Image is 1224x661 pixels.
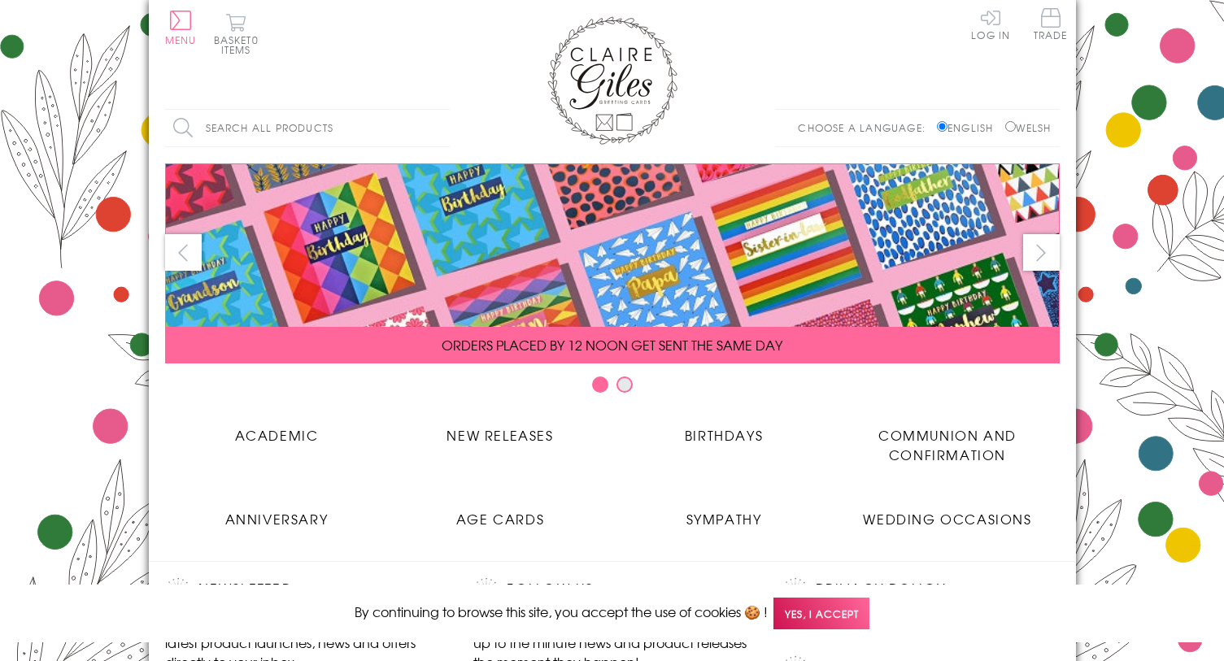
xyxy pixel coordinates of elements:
[612,413,836,445] a: Birthdays
[165,33,197,47] span: Menu
[685,425,763,445] span: Birthdays
[798,120,934,135] p: Choose a language:
[937,120,1001,135] label: English
[389,497,612,528] a: Age Cards
[165,578,442,602] h2: Newsletter
[971,8,1010,40] a: Log In
[612,497,836,528] a: Sympathy
[389,413,612,445] a: New Releases
[836,413,1060,464] a: Communion and Confirmation
[235,425,319,445] span: Academic
[442,335,782,354] span: ORDERS PLACED BY 12 NOON GET SENT THE SAME DAY
[616,376,633,393] button: Carousel Page 2
[937,121,947,132] input: English
[221,33,259,57] span: 0 items
[1005,120,1052,135] label: Welsh
[165,234,202,271] button: prev
[547,16,677,145] img: Claire Giles Greetings Cards
[165,413,389,445] a: Academic
[1034,8,1068,40] span: Trade
[456,509,544,528] span: Age Cards
[1005,121,1016,132] input: Welsh
[214,13,259,54] button: Basket0 items
[165,110,450,146] input: Search all products
[1023,234,1060,271] button: next
[225,509,329,528] span: Anniversary
[473,578,750,602] h2: Follow Us
[863,509,1031,528] span: Wedding Occasions
[592,376,608,393] button: Carousel Page 1 (Current Slide)
[816,578,945,600] a: Privacy Policy
[1034,8,1068,43] a: Trade
[686,509,762,528] span: Sympathy
[446,425,553,445] span: New Releases
[836,497,1060,528] a: Wedding Occasions
[773,598,869,629] span: Yes, I accept
[165,497,389,528] a: Anniversary
[878,425,1017,464] span: Communion and Confirmation
[165,11,197,45] button: Menu
[165,376,1060,401] div: Carousel Pagination
[433,110,450,146] input: Search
